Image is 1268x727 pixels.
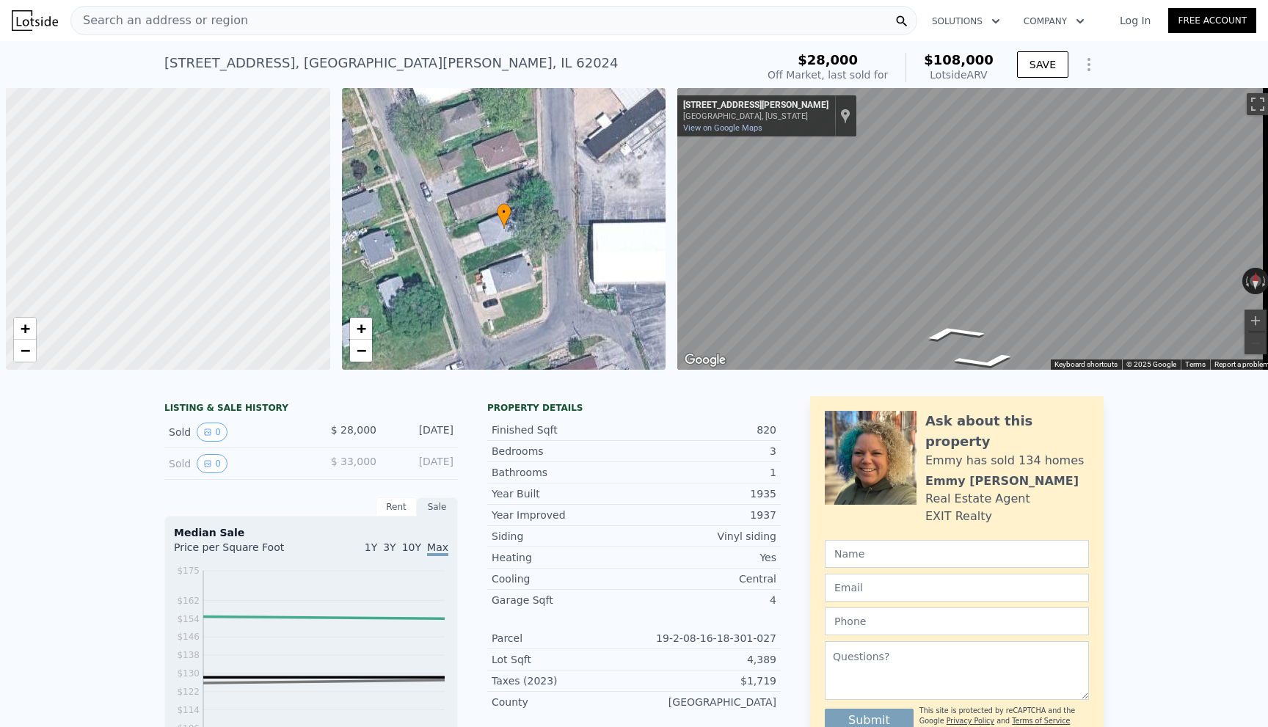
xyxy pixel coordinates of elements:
[492,652,634,667] div: Lot Sqft
[14,340,36,362] a: Zoom out
[634,444,776,459] div: 3
[947,717,994,725] a: Privacy Policy
[634,465,776,480] div: 1
[164,402,458,417] div: LISTING & SALE HISTORY
[388,423,453,442] div: [DATE]
[683,123,762,133] a: View on Google Maps
[417,497,458,516] div: Sale
[1185,360,1206,368] a: Terms (opens in new tab)
[12,10,58,31] img: Lotside
[492,593,634,607] div: Garage Sqft
[174,525,448,540] div: Median Sale
[1012,717,1070,725] a: Terms of Service
[177,668,200,679] tspan: $130
[634,550,776,565] div: Yes
[197,423,227,442] button: View historical data
[1126,360,1176,368] span: © 2025 Google
[681,351,729,370] a: Open this area in Google Maps (opens a new window)
[177,650,200,660] tspan: $138
[169,423,299,442] div: Sold
[925,472,1079,490] div: Emmy [PERSON_NAME]
[492,508,634,522] div: Year Improved
[492,550,634,565] div: Heating
[1054,359,1118,370] button: Keyboard shortcuts
[492,423,634,437] div: Finished Sqft
[177,614,200,624] tspan: $154
[683,112,828,121] div: [GEOGRAPHIC_DATA], [US_STATE]
[388,454,453,473] div: [DATE]
[71,12,248,29] span: Search an address or region
[768,67,888,82] div: Off Market, last sold for
[634,529,776,544] div: Vinyl siding
[350,340,372,362] a: Zoom out
[177,566,200,576] tspan: $175
[634,486,776,501] div: 1935
[825,540,1089,568] input: Name
[14,318,36,340] a: Zoom in
[427,541,448,556] span: Max
[925,508,992,525] div: EXIT Realty
[798,52,858,67] span: $28,000
[331,456,376,467] span: $ 33,000
[924,67,994,82] div: Lotside ARV
[174,540,311,563] div: Price per Square Foot
[925,452,1084,470] div: Emmy has sold 134 homes
[177,596,200,606] tspan: $162
[402,541,421,553] span: 10Y
[21,341,30,359] span: −
[350,318,372,340] a: Zoom in
[497,203,511,229] div: •
[492,571,634,586] div: Cooling
[497,205,511,219] span: •
[1245,332,1267,354] button: Zoom out
[925,490,1030,508] div: Real Estate Agent
[681,351,729,370] img: Google
[683,100,828,112] div: [STREET_ADDRESS][PERSON_NAME]
[925,411,1089,452] div: Ask about this property
[365,541,377,553] span: 1Y
[492,529,634,544] div: Siding
[1245,310,1267,332] button: Zoom in
[197,454,227,473] button: View historical data
[1012,8,1096,34] button: Company
[164,53,619,73] div: [STREET_ADDRESS] , [GEOGRAPHIC_DATA][PERSON_NAME] , IL 62024
[634,652,776,667] div: 4,389
[634,673,776,688] div: $1,719
[634,593,776,607] div: 4
[492,444,634,459] div: Bedrooms
[492,631,634,646] div: Parcel
[331,424,376,436] span: $ 28,000
[177,632,200,642] tspan: $146
[492,673,634,688] div: Taxes (2023)
[492,695,634,709] div: County
[1017,51,1068,78] button: SAVE
[383,541,396,553] span: 3Y
[1074,50,1104,79] button: Show Options
[634,571,776,586] div: Central
[634,423,776,437] div: 820
[492,486,634,501] div: Year Built
[634,695,776,709] div: [GEOGRAPHIC_DATA]
[1242,268,1250,294] button: Rotate counterclockwise
[169,454,299,473] div: Sold
[487,402,781,414] div: Property details
[924,52,994,67] span: $108,000
[376,497,417,516] div: Rent
[1250,268,1262,295] button: Reset the view
[356,341,365,359] span: −
[1102,13,1168,28] a: Log In
[21,319,30,337] span: +
[634,631,776,646] div: 19-2-08-16-18-301-027
[492,465,634,480] div: Bathrooms
[356,319,365,337] span: +
[934,349,1037,373] path: Go South, S Pence St
[1168,8,1256,33] a: Free Account
[634,508,776,522] div: 1937
[840,108,850,124] a: Show location on map
[825,607,1089,635] input: Phone
[825,574,1089,602] input: Email
[920,8,1012,34] button: Solutions
[177,687,200,697] tspan: $122
[177,705,200,715] tspan: $114
[901,321,1005,345] path: Go North, S Pence St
